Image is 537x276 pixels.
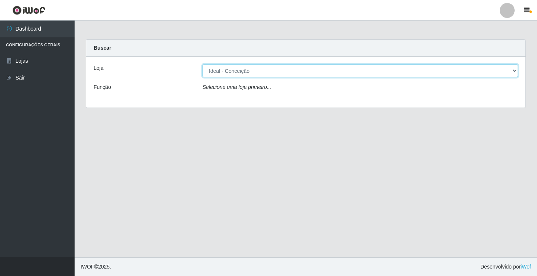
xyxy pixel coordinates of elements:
[202,84,271,90] i: Selecione uma loja primeiro...
[480,263,531,271] span: Desenvolvido por
[12,6,45,15] img: CoreUI Logo
[81,263,111,271] span: © 2025 .
[521,264,531,270] a: iWof
[81,264,94,270] span: IWOF
[94,64,103,72] label: Loja
[94,83,111,91] label: Função
[94,45,111,51] strong: Buscar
